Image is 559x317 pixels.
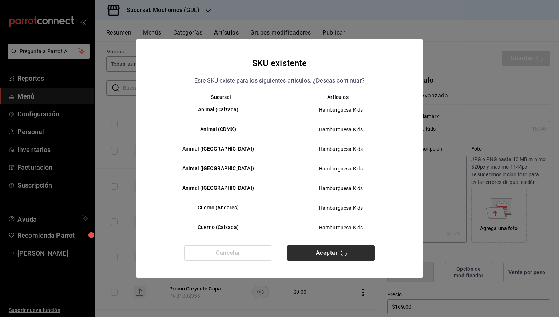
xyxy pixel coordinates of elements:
[286,126,396,133] span: Hamburguesa Kids
[279,94,408,100] th: Artículos
[286,185,396,192] span: Hamburguesa Kids
[286,165,396,172] span: Hamburguesa Kids
[286,106,396,113] span: Hamburguesa Kids
[194,76,365,85] p: Este SKU existe para los siguientes articulos. ¿Deseas continuar?
[151,94,279,100] th: Sucursal
[163,184,274,192] h6: Animal ([GEOGRAPHIC_DATA])
[286,224,396,231] span: Hamburguesa Kids
[163,106,274,114] h6: Animal (Calzada)
[286,204,396,212] span: Hamburguesa Kids
[163,165,274,173] h6: Animal ([GEOGRAPHIC_DATA])
[163,224,274,232] h6: Cuerno (Calzada)
[163,204,274,212] h6: Cuerno (Andares)
[163,125,274,133] h6: Animal (CDMX)
[252,56,307,70] h4: SKU existente
[163,145,274,153] h6: Animal ([GEOGRAPHIC_DATA])
[286,145,396,153] span: Hamburguesa Kids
